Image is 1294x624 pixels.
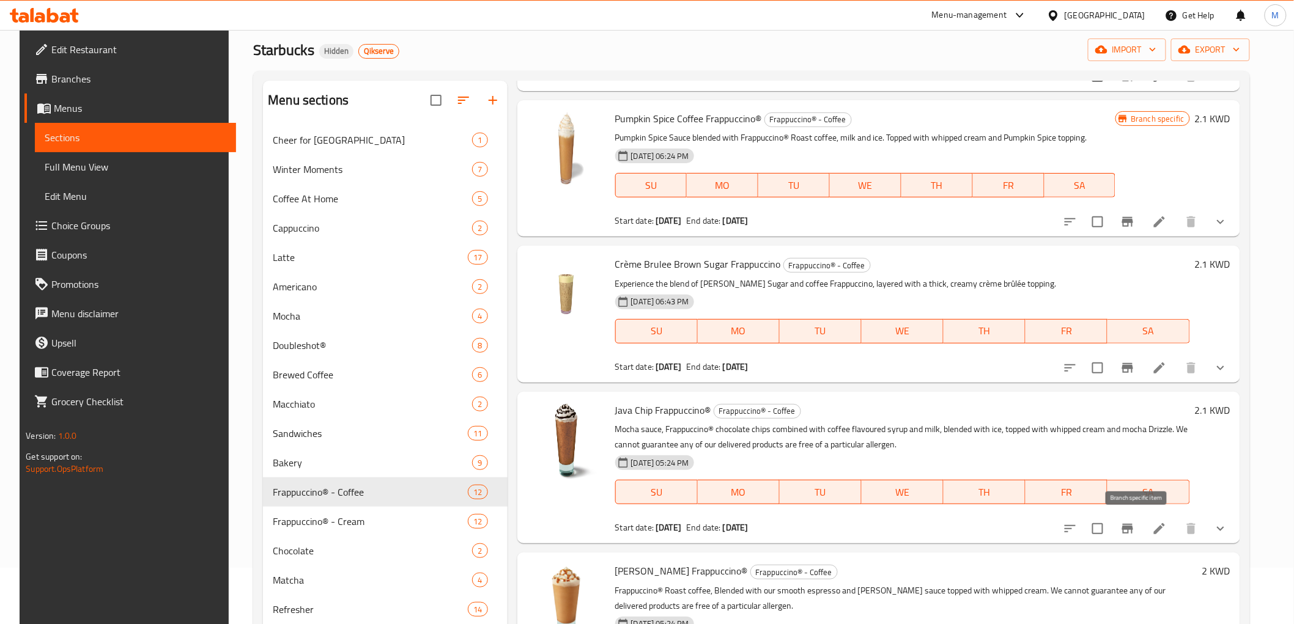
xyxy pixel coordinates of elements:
button: delete [1177,207,1206,237]
div: Macchiato2 [263,389,507,419]
div: items [472,455,487,470]
a: Coverage Report [24,358,235,387]
b: [DATE] [656,519,681,535]
button: TU [758,173,830,197]
div: Chocolate2 [263,536,507,565]
span: Frappuccino® - Coffee [765,112,851,127]
span: 2 [473,281,487,293]
div: Cheer for Kuwait [273,133,472,147]
span: Menus [54,101,226,116]
span: export [1181,42,1240,57]
span: Bakery [273,455,472,470]
span: FR [1030,483,1103,501]
span: End date: [686,519,720,535]
span: [PERSON_NAME] Frappuccino® [615,562,748,580]
span: 7 [473,164,487,175]
span: 1 [473,134,487,146]
div: Americano [273,279,472,294]
span: Start date: [615,359,654,375]
span: Menu disclaimer [51,306,226,321]
a: Upsell [24,328,235,358]
a: Edit menu item [1152,521,1167,536]
button: SU [615,173,687,197]
span: TU [785,483,857,501]
span: WE [867,483,939,501]
div: items [472,543,487,558]
button: TH [901,173,973,197]
div: Latte [273,250,468,265]
div: Bakery9 [263,448,507,477]
span: 9 [473,457,487,469]
span: Get support on: [26,449,82,464]
span: M [1272,9,1279,22]
span: Frappuccino® - Coffee [273,485,468,499]
button: TU [780,319,862,343]
span: Qikserve [359,46,399,56]
a: Full Menu View [35,152,235,182]
div: Winter Moments7 [263,155,507,184]
button: MO [698,480,780,504]
div: items [468,485,487,499]
div: Frappuccino® - Coffee [783,258,871,273]
span: Macchiato [273,397,472,411]
img: Pumpkin Spice Coffee Frappuccino® [527,110,605,188]
b: [DATE] [723,519,749,535]
a: Branches [24,64,235,94]
span: import [1098,42,1156,57]
span: Frappuccino® - Coffee [784,259,870,273]
a: Grocery Checklist [24,387,235,416]
p: Frappuccino® Roast coffee, Blended with our smooth espresso and [PERSON_NAME] sauce topped with w... [615,583,1197,614]
button: show more [1206,353,1235,383]
div: Winter Moments [273,162,472,177]
span: Java Chip Frappuccino® [615,401,711,419]
div: Frappuccino® - Coffee [750,565,838,579]
span: TH [906,177,968,194]
span: Hidden [319,46,353,56]
span: Version: [26,428,56,444]
div: Sandwiches11 [263,419,507,448]
span: Select to update [1085,355,1111,381]
div: items [472,133,487,147]
button: delete [1177,353,1206,383]
span: Frappuccino® - Coffee [751,565,837,579]
span: Chocolate [273,543,472,558]
span: Select to update [1085,516,1111,541]
span: SA [1112,322,1185,340]
div: Frappuccino® - Cream12 [263,507,507,536]
div: Cappuccino [273,221,472,235]
span: Select to update [1085,209,1111,235]
svg: Show Choices [1213,215,1228,229]
span: [DATE] 05:24 PM [626,457,694,469]
h6: 2.1 KWD [1195,110,1230,127]
h6: 2 KWD [1202,562,1230,579]
a: Edit Menu [35,182,235,211]
span: End date: [686,213,720,229]
span: SU [621,322,693,340]
span: [DATE] 06:43 PM [626,296,694,307]
div: items [472,367,487,382]
div: items [472,221,487,235]
b: [DATE] [656,213,681,229]
div: Frappuccino® - Coffee [714,404,801,419]
button: WE [862,480,944,504]
span: Matcha [273,573,472,587]
div: Latte17 [263,243,507,272]
span: Start date: [615,213,654,229]
button: Branch-specific-item [1113,207,1142,237]
button: sort-choices [1056,207,1085,237]
button: TU [780,480,862,504]
a: Promotions [24,270,235,299]
div: items [472,191,487,206]
span: Choice Groups [51,218,226,233]
span: SA [1049,177,1111,194]
span: SA [1112,483,1185,501]
div: Menu-management [932,8,1007,23]
svg: Show Choices [1213,521,1228,536]
div: items [472,573,487,587]
span: 4 [473,574,487,586]
span: WE [867,322,939,340]
span: Coupons [51,248,226,262]
span: MO [703,322,775,340]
